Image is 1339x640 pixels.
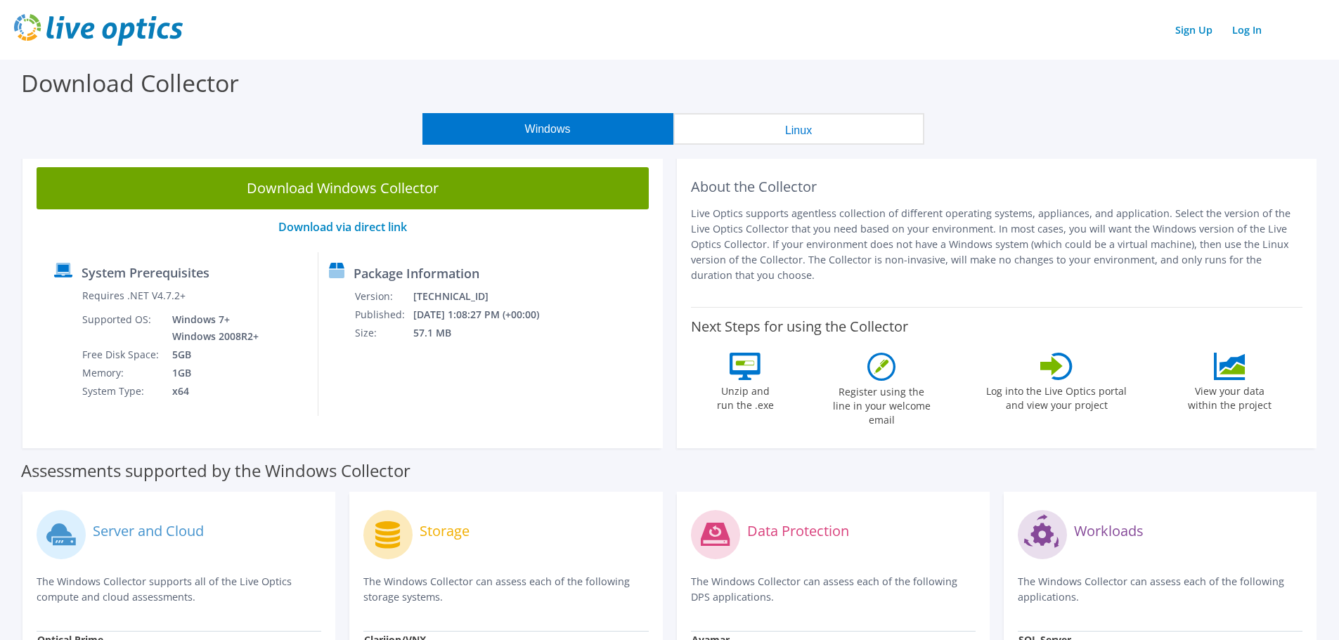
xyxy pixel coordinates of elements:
[1179,380,1280,412] label: View your data within the project
[829,381,934,427] label: Register using the line in your welcome email
[691,574,976,605] p: The Windows Collector can assess each of the following DPS applications.
[673,113,924,145] button: Linux
[162,364,261,382] td: 1GB
[713,380,777,412] label: Unzip and run the .exe
[82,266,209,280] label: System Prerequisites
[354,266,479,280] label: Package Information
[422,113,673,145] button: Windows
[162,382,261,400] td: x64
[21,67,239,99] label: Download Collector
[413,324,558,342] td: 57.1 MB
[82,346,162,364] td: Free Disk Space:
[1168,20,1220,40] a: Sign Up
[93,524,204,538] label: Server and Cloud
[354,324,413,342] td: Size:
[82,311,162,346] td: Supported OS:
[82,364,162,382] td: Memory:
[162,346,261,364] td: 5GB
[747,524,849,538] label: Data Protection
[21,464,410,478] label: Assessments supported by the Windows Collector
[14,14,183,46] img: live_optics_svg.svg
[691,178,1303,195] h2: About the Collector
[363,574,648,605] p: The Windows Collector can assess each of the following storage systems.
[37,574,321,605] p: The Windows Collector supports all of the Live Optics compute and cloud assessments.
[691,318,908,335] label: Next Steps for using the Collector
[82,382,162,400] td: System Type:
[420,524,470,538] label: Storage
[985,380,1127,412] label: Log into the Live Optics portal and view your project
[278,219,407,235] a: Download via direct link
[1225,20,1269,40] a: Log In
[354,306,413,324] td: Published:
[1074,524,1144,538] label: Workloads
[37,167,649,209] a: Download Windows Collector
[413,287,558,306] td: [TECHNICAL_ID]
[162,311,261,346] td: Windows 7+ Windows 2008R2+
[413,306,558,324] td: [DATE] 1:08:27 PM (+00:00)
[691,206,1303,283] p: Live Optics supports agentless collection of different operating systems, appliances, and applica...
[1018,574,1302,605] p: The Windows Collector can assess each of the following applications.
[354,287,413,306] td: Version:
[82,289,186,303] label: Requires .NET V4.7.2+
